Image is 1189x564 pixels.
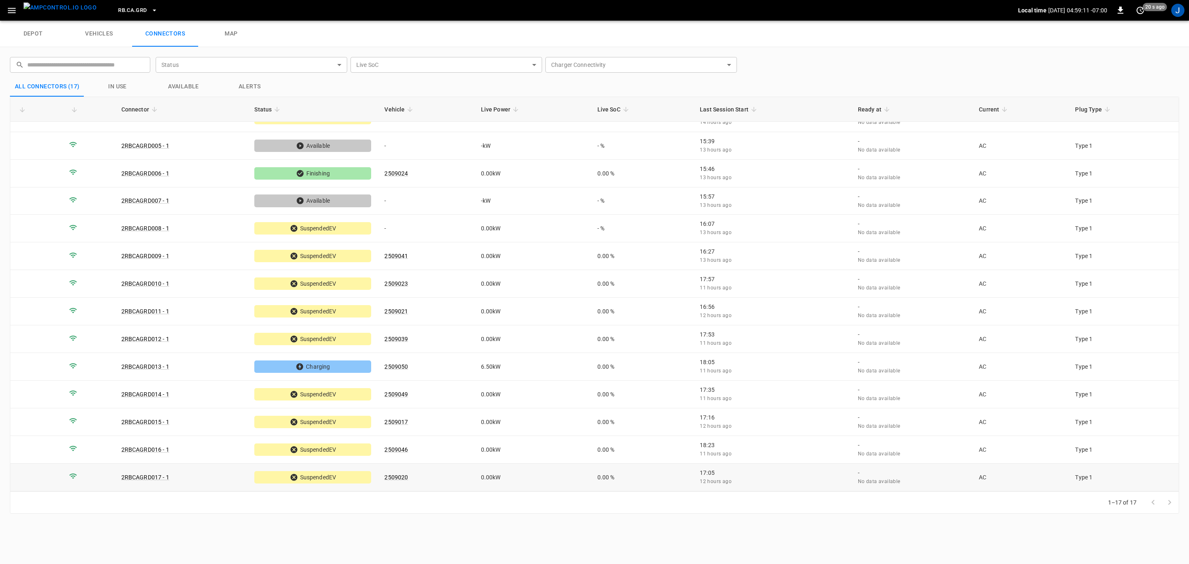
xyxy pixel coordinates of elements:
td: - [378,215,474,242]
td: AC [972,298,1068,325]
p: - [858,275,966,283]
a: 2509041 [384,253,408,259]
span: Current [979,104,1010,114]
td: - kW [474,187,591,215]
p: - [858,358,966,366]
p: - [858,441,966,449]
a: 2RBCAGRD012 - 1 [121,336,169,342]
td: - % [591,187,694,215]
td: 0.00 % [591,160,694,187]
td: AC [972,270,1068,298]
span: 11 hours ago [700,368,732,374]
span: 13 hours ago [700,202,732,208]
a: 2RBCAGRD011 - 1 [121,308,169,315]
div: Available [254,140,371,152]
div: SuspendedEV [254,305,371,318]
div: SuspendedEV [254,471,371,483]
td: 0.00 kW [474,160,591,187]
td: Type 1 [1068,298,1179,325]
span: No data available [858,257,900,263]
span: 11 hours ago [700,340,732,346]
span: 13 hours ago [700,147,732,153]
span: 14 hours ago [700,119,732,125]
a: 2RBCAGRD015 - 1 [121,419,169,425]
p: [DATE] 04:59:11 -07:00 [1048,6,1107,14]
a: map [198,21,264,47]
p: 16:56 [700,303,845,311]
span: 12 hours ago [700,423,732,429]
button: Alerts [217,77,283,97]
button: Available [151,77,217,97]
td: 0.00 % [591,242,694,270]
td: AC [972,160,1068,187]
td: - [378,132,474,160]
a: vehicles [66,21,132,47]
div: SuspendedEV [254,222,371,235]
span: Live Power [481,104,521,114]
span: No data available [858,479,900,484]
div: SuspendedEV [254,333,371,345]
p: 15:46 [700,165,845,173]
a: 2RBCAGRD007 - 1 [121,197,169,204]
div: SuspendedEV [254,250,371,262]
span: No data available [858,175,900,180]
p: 18:23 [700,441,845,449]
td: 0.00 % [591,270,694,298]
p: - [858,220,966,228]
td: AC [972,353,1068,381]
td: - % [591,132,694,160]
td: 0.00 kW [474,270,591,298]
p: - [858,469,966,477]
td: AC [972,132,1068,160]
p: 18:05 [700,358,845,366]
p: 15:39 [700,137,845,145]
td: 0.00 kW [474,325,591,353]
p: 1–17 of 17 [1108,498,1137,507]
span: No data available [858,313,900,318]
td: Type 1 [1068,353,1179,381]
a: 2RBCAGRD009 - 1 [121,253,169,259]
p: Local time [1018,6,1047,14]
span: No data available [858,340,900,346]
p: 17:57 [700,275,845,283]
p: - [858,165,966,173]
td: 0.00 % [591,464,694,491]
td: AC [972,381,1068,408]
p: 17:53 [700,330,845,339]
a: 2RBCAGRD010 - 1 [121,280,169,287]
span: No data available [858,119,900,125]
span: 13 hours ago [700,175,732,180]
span: 12 hours ago [700,313,732,318]
td: - [378,187,474,215]
td: 0.00 % [591,298,694,325]
span: RB.CA.GRD [118,6,147,15]
td: 0.00 kW [474,408,591,436]
a: 2509039 [384,336,408,342]
td: AC [972,215,1068,242]
td: AC [972,408,1068,436]
td: 0.00 kW [474,464,591,491]
td: - kW [474,132,591,160]
a: 2RBCAGRD005 - 1 [121,142,169,149]
a: 2509017 [384,419,408,425]
div: Charging [254,360,371,373]
a: 2RBCAGRD013 - 1 [121,363,169,370]
p: 17:16 [700,413,845,422]
span: 11 hours ago [700,285,732,291]
td: Type 1 [1068,132,1179,160]
span: Ready at [858,104,892,114]
td: Type 1 [1068,436,1179,464]
p: 17:35 [700,386,845,394]
td: 0.00 kW [474,381,591,408]
p: 16:07 [700,220,845,228]
td: AC [972,464,1068,491]
td: - % [591,215,694,242]
button: set refresh interval [1134,4,1147,17]
div: Available [254,194,371,207]
button: RB.CA.GRD [115,2,161,19]
span: 20 s ago [1143,3,1167,11]
div: SuspendedEV [254,388,371,400]
span: Live SoC [597,104,631,114]
span: Last Session Start [700,104,759,114]
a: 2509049 [384,391,408,398]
